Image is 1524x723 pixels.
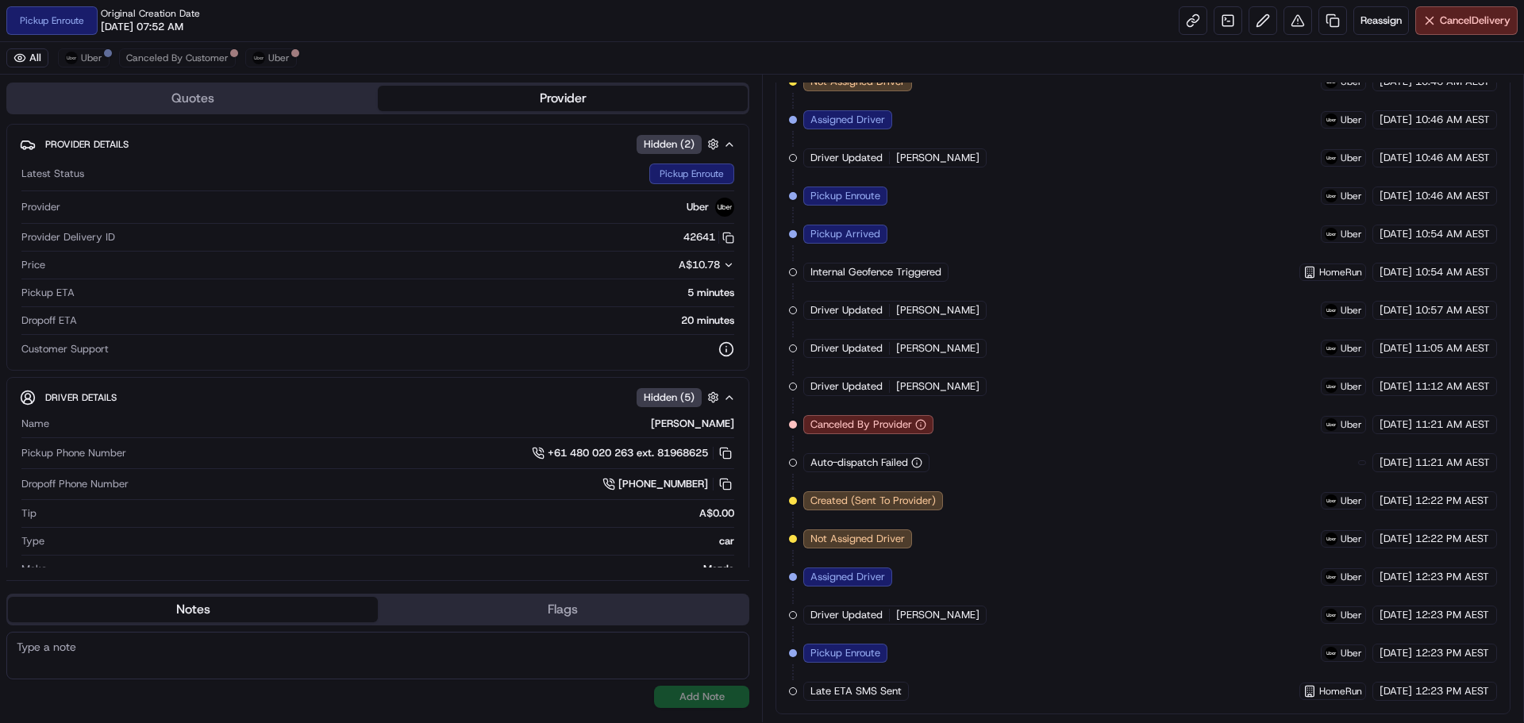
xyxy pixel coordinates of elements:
[21,417,49,431] span: Name
[810,532,905,546] span: Not Assigned Driver
[1440,13,1511,28] span: Cancel Delivery
[679,258,720,271] span: A$10.78
[378,597,748,622] button: Flags
[896,379,979,394] span: [PERSON_NAME]
[810,303,883,317] span: Driver Updated
[1341,152,1362,164] span: Uber
[1415,532,1489,546] span: 12:22 PM AEST
[1303,266,1362,279] button: HomeRun
[896,151,979,165] span: [PERSON_NAME]
[1380,303,1412,317] span: [DATE]
[21,200,60,214] span: Provider
[58,48,110,67] button: Uber
[1380,265,1412,279] span: [DATE]
[1380,570,1412,584] span: [DATE]
[548,446,708,460] span: +61 480 020 263 ext. 81968625
[1415,608,1489,622] span: 12:23 PM AEST
[10,224,128,252] a: 📗Knowledge Base
[896,303,979,317] span: [PERSON_NAME]
[1415,303,1490,317] span: 10:57 AM AEST
[21,477,129,491] span: Dropoff Phone Number
[532,444,734,462] a: +61 480 020 263 ext. 81968625
[1415,265,1490,279] span: 10:54 AM AEST
[21,534,44,548] span: Type
[54,152,260,167] div: Start new chat
[1325,418,1337,431] img: uber-new-logo.jpeg
[1325,609,1337,621] img: uber-new-logo.jpeg
[810,417,912,432] span: Canceled By Provider
[637,134,723,154] button: Hidden (2)
[810,684,902,698] span: Late ETA SMS Sent
[644,390,695,405] span: Hidden ( 5 )
[268,52,290,64] span: Uber
[810,608,883,622] span: Driver Updated
[8,86,378,111] button: Quotes
[1380,646,1412,660] span: [DATE]
[128,224,261,252] a: 💻API Documentation
[20,131,736,157] button: Provider DetailsHidden (2)
[896,341,979,356] span: [PERSON_NAME]
[126,52,229,64] span: Canceled By Customer
[1380,684,1412,698] span: [DATE]
[6,48,48,67] button: All
[1353,6,1409,35] button: Reassign
[810,646,880,660] span: Pickup Enroute
[1341,304,1362,317] span: Uber
[810,227,880,241] span: Pickup Arrived
[595,258,734,272] button: A$10.78
[1380,456,1412,470] span: [DATE]
[245,48,297,67] button: Uber
[1380,113,1412,127] span: [DATE]
[112,268,192,281] a: Powered byPylon
[1415,189,1490,203] span: 10:46 AM AEST
[1380,494,1412,508] span: [DATE]
[1341,609,1362,621] span: Uber
[1415,6,1518,35] button: CancelDelivery
[1380,341,1412,356] span: [DATE]
[1325,113,1337,126] img: uber-new-logo.jpeg
[1380,189,1412,203] span: [DATE]
[21,446,126,460] span: Pickup Phone Number
[134,232,147,244] div: 💻
[21,342,109,356] span: Customer Support
[21,506,37,521] span: Tip
[683,230,734,244] button: 42641
[1415,379,1490,394] span: 11:12 AM AEST
[1380,532,1412,546] span: [DATE]
[1415,227,1490,241] span: 10:54 AM AEST
[1415,646,1489,660] span: 12:23 PM AEST
[81,52,102,64] span: Uber
[16,232,29,244] div: 📗
[1415,417,1490,432] span: 11:21 AM AEST
[45,138,129,151] span: Provider Details
[54,167,201,180] div: We're available if you need us!
[41,102,286,119] input: Got a question? Start typing here...
[1325,342,1337,355] img: uber-new-logo.jpeg
[1341,418,1362,431] span: Uber
[43,506,734,521] div: A$0.00
[252,52,265,64] img: uber-new-logo.jpeg
[1380,417,1412,432] span: [DATE]
[810,113,885,127] span: Assigned Driver
[45,391,117,404] span: Driver Details
[119,48,236,67] button: Canceled By Customer
[1325,494,1337,507] img: uber-new-logo.jpeg
[20,384,736,410] button: Driver DetailsHidden (5)
[810,151,883,165] span: Driver Updated
[16,16,48,48] img: Nash
[32,230,121,246] span: Knowledge Base
[1380,608,1412,622] span: [DATE]
[53,562,734,576] div: Mazda
[1325,380,1337,393] img: uber-new-logo.jpeg
[1415,113,1490,127] span: 10:46 AM AEST
[618,477,708,491] span: [PHONE_NUMBER]
[16,152,44,180] img: 1736555255976-a54dd68f-1ca7-489b-9aae-adbdc363a1c4
[1341,647,1362,660] span: Uber
[1341,228,1362,240] span: Uber
[51,534,734,548] div: car
[1341,190,1362,202] span: Uber
[810,494,936,508] span: Created (Sent To Provider)
[896,608,979,622] span: [PERSON_NAME]
[810,379,883,394] span: Driver Updated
